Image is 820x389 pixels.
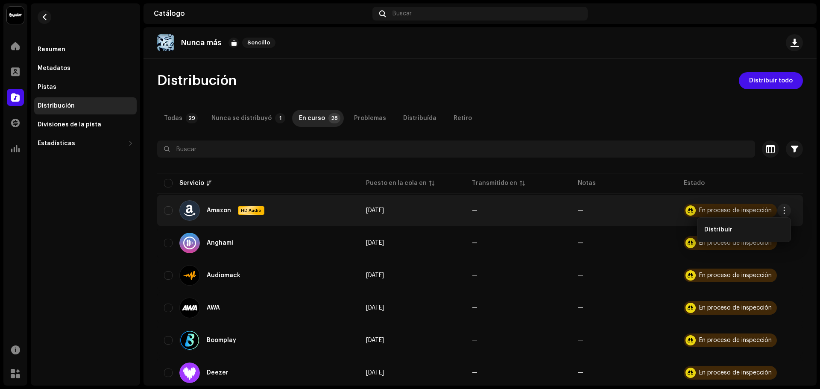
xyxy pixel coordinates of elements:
[366,179,427,187] div: Puesto en la cola en
[366,240,384,246] span: 9 oct 2025
[154,10,369,17] div: Catálogo
[239,208,264,214] span: HD Audio
[366,337,384,343] span: 9 oct 2025
[472,272,477,278] span: —
[578,272,583,278] re-a-table-badge: —
[38,140,75,147] div: Estadísticas
[699,208,772,214] div: En proceso de inspección
[275,113,285,123] p-badge: 1
[793,7,806,20] img: 97ca020c-5a03-4bcf-a067-0cf14d982aca
[472,240,477,246] span: —
[179,179,204,187] div: Servicio
[7,7,24,24] img: 10370c6a-d0e2-4592-b8a2-38f444b0ca44
[699,272,772,278] div: En proceso de inspección
[392,10,412,17] span: Buscar
[472,370,477,376] span: —
[38,102,75,109] div: Distribución
[207,272,240,278] div: Audiomack
[578,305,583,311] re-a-table-badge: —
[578,370,583,376] re-a-table-badge: —
[739,72,803,89] button: Distribuir todo
[366,370,384,376] span: 9 oct 2025
[328,113,340,123] p-badge: 28
[699,240,772,246] div: En proceso de inspección
[34,41,137,58] re-m-nav-item: Resumen
[34,116,137,133] re-m-nav-item: Divisiones de la pista
[34,60,137,77] re-m-nav-item: Metadatos
[366,208,384,214] span: 9 oct 2025
[34,135,137,152] re-m-nav-dropdown: Estadísticas
[38,84,56,91] div: Pistas
[181,38,222,47] p: Nunca más
[578,208,583,214] re-a-table-badge: —
[699,370,772,376] div: En proceso de inspección
[472,208,477,214] span: —
[157,72,237,89] span: Distribución
[366,305,384,311] span: 9 oct 2025
[157,34,174,51] img: d7811bf8-cb82-442a-9d59-723c3a077a80
[354,110,386,127] div: Problemas
[454,110,472,127] div: Retiro
[472,305,477,311] span: —
[207,240,233,246] div: Anghami
[242,38,275,48] span: Sencillo
[207,208,231,214] div: Amazon
[472,179,517,187] div: Transmitido en
[38,65,70,72] div: Metadatos
[699,305,772,311] div: En proceso de inspección
[186,113,198,123] p-badge: 29
[749,72,793,89] span: Distribuir todo
[472,337,477,343] span: —
[207,337,236,343] div: Boomplay
[299,110,325,127] div: En curso
[211,110,272,127] div: Nunca se distribuyó
[699,337,772,343] div: En proceso de inspección
[34,79,137,96] re-m-nav-item: Pistas
[38,46,65,53] div: Resumen
[207,370,228,376] div: Deezer
[366,272,384,278] span: 9 oct 2025
[704,226,732,233] span: Distribuir
[164,110,182,127] div: Todas
[157,140,755,158] input: Buscar
[34,97,137,114] re-m-nav-item: Distribución
[578,240,583,246] re-a-table-badge: —
[207,305,220,311] div: AWA
[403,110,436,127] div: Distribuída
[578,337,583,343] re-a-table-badge: —
[38,121,101,128] div: Divisiones de la pista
